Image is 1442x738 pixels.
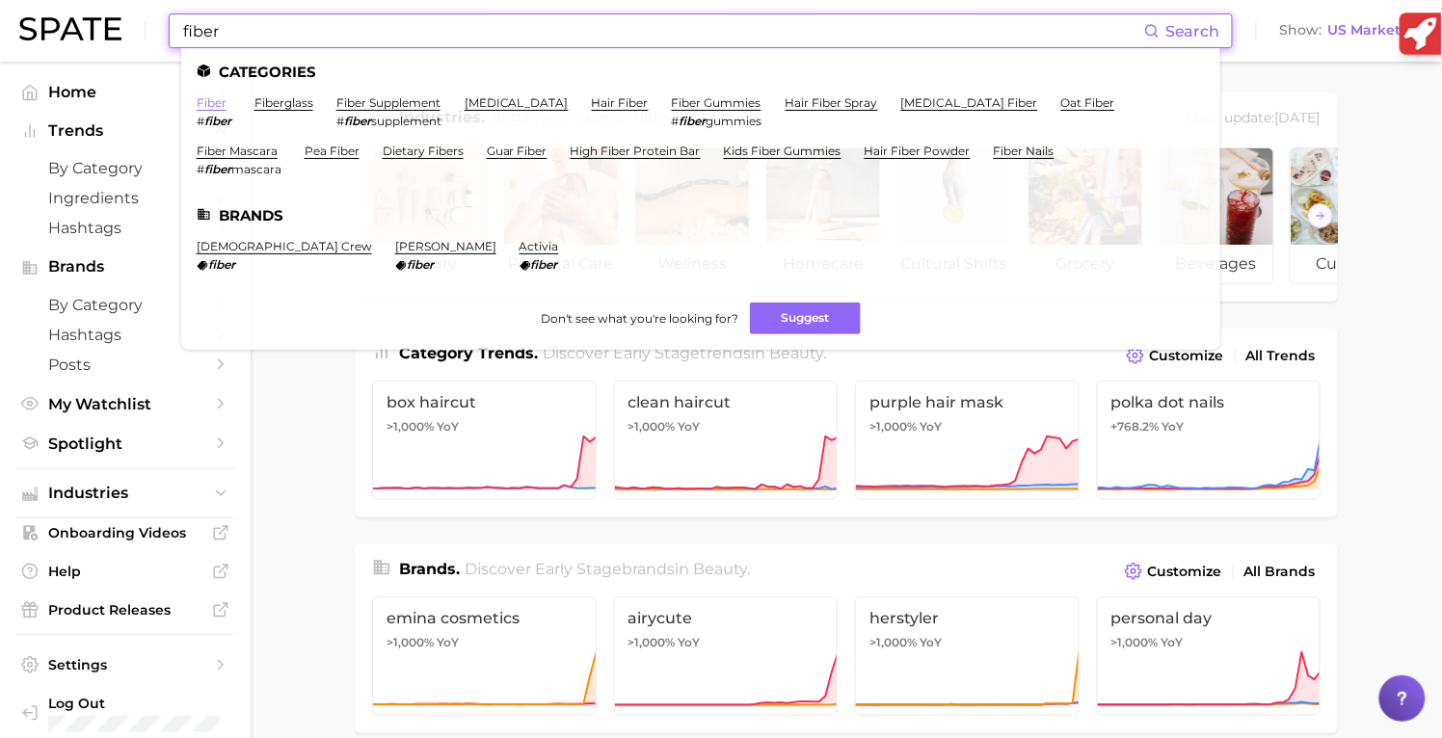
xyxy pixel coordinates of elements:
[466,560,751,578] span: Discover Early Stage brands in .
[15,518,235,547] a: Onboarding Videos
[372,381,597,500] a: box haircut>1,000% YoY
[336,114,344,128] span: #
[679,419,701,435] span: YoY
[1111,635,1159,649] span: >1,000%
[1111,419,1160,434] span: +768.2%
[197,239,372,253] a: [DEMOGRAPHIC_DATA] crew
[1242,343,1321,369] a: All Trends
[1122,342,1229,369] button: Customize
[15,389,235,419] a: My Watchlist
[680,114,707,128] em: fiber
[48,356,202,374] span: Posts
[437,419,459,435] span: YoY
[707,114,762,128] span: gummies
[1244,564,1316,580] span: All Brands
[869,635,917,649] span: >1,000%
[15,557,235,586] a: Help
[48,326,202,344] span: Hashtags
[15,290,235,320] a: by Category
[1111,393,1307,411] span: polka dot nails
[1162,635,1184,650] span: YoY
[541,311,738,326] span: Don't see what you're looking for?
[336,95,441,110] a: fiber supplement
[869,419,917,434] span: >1,000%
[15,183,235,213] a: Ingredients
[672,114,680,128] span: #
[15,595,235,624] a: Product Releases
[901,95,1038,110] a: [MEDICAL_DATA] fiber
[1246,348,1316,364] span: All Trends
[770,344,824,362] span: beauty
[15,320,235,350] a: Hashtags
[48,83,202,101] span: Home
[614,596,839,716] a: airycute>1,000% YoY
[305,144,360,158] a: pea fiber
[48,695,351,712] span: Log Out
[395,239,496,253] a: [PERSON_NAME]
[197,64,1205,80] li: Categories
[254,95,313,110] a: fiberglass
[48,485,202,502] span: Industries
[48,563,202,580] span: Help
[387,393,582,411] span: box haircut
[208,257,235,272] em: fiber
[865,144,971,158] a: hair fiber powder
[15,429,235,459] a: Spotlight
[786,95,878,110] a: hair fiber spray
[1291,245,1404,283] span: culinary
[531,257,558,272] em: fiber
[204,162,231,176] em: fiber
[571,144,701,158] a: high fiber protein bar
[371,114,441,128] span: supplement
[1061,95,1115,110] a: oat fiber
[197,144,278,158] a: fiber mascara
[15,650,235,679] a: Settings
[48,601,202,619] span: Product Releases
[487,144,547,158] a: guar fiber
[399,560,460,578] span: Brands .
[520,239,559,253] a: activia
[15,153,235,183] a: by Category
[1148,564,1222,580] span: Customize
[628,419,676,434] span: >1,000%
[1188,106,1321,132] div: Data update: [DATE]
[204,114,231,128] em: fiber
[48,435,202,453] span: Spotlight
[15,213,235,243] a: Hashtags
[1111,609,1307,627] span: personal day
[869,609,1065,627] span: herstyler
[1275,18,1428,43] button: ShowUS Market
[920,635,942,650] span: YoY
[15,252,235,281] button: Brands
[628,635,676,649] span: >1,000%
[181,14,1144,47] input: Search here for a brand, industry, or ingredient
[407,257,434,272] em: fiber
[48,296,202,314] span: by Category
[465,95,569,110] a: [MEDICAL_DATA]
[15,77,235,107] a: Home
[197,95,227,110] a: fiber
[592,95,649,110] a: hair fiber
[694,560,748,578] span: beauty
[724,144,841,158] a: kids fiber gummies
[994,144,1055,158] a: fiber nails
[1165,22,1220,40] span: Search
[628,393,824,411] span: clean haircut
[387,609,582,627] span: emina cosmetics
[19,17,121,40] img: SPATE
[1240,559,1321,585] a: All Brands
[197,207,1205,224] li: Brands
[628,609,824,627] span: airycute
[387,419,434,434] span: >1,000%
[399,344,538,362] span: Category Trends .
[48,219,202,237] span: Hashtags
[48,189,202,207] span: Ingredients
[1280,25,1322,36] span: Show
[679,635,701,650] span: YoY
[1097,381,1322,500] a: polka dot nails+768.2% YoY
[544,344,827,362] span: Discover Early Stage trends in .
[15,350,235,380] a: Posts
[1162,419,1185,435] span: YoY
[1150,348,1224,364] span: Customize
[920,419,942,435] span: YoY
